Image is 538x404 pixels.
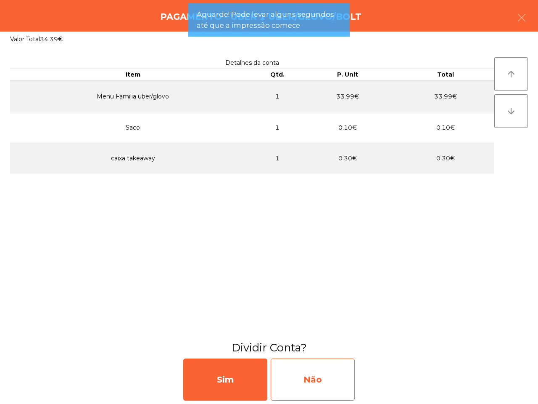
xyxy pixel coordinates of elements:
[10,81,256,112] td: Menu Familia uber/glovo
[256,112,298,143] td: 1
[10,35,40,43] span: Valor Total
[10,69,256,81] th: Item
[298,143,396,174] td: 0.30€
[494,94,528,128] button: arrow_downward
[396,112,494,143] td: 0.10€
[256,81,298,112] td: 1
[494,57,528,91] button: arrow_upward
[271,359,355,401] div: Não
[40,35,63,43] span: 34.39€
[256,69,298,81] th: Qtd.
[396,69,494,81] th: Total
[298,81,396,112] td: 33.99€
[6,340,532,355] h3: Dividir Conta?
[10,112,256,143] td: Saco
[197,9,341,30] span: Aguarde! Pode levar alguns segundos até que a impressão comece
[160,11,361,23] h4: Pagamento - Uber 1 Uber/Glovo/Bolt
[396,143,494,174] td: 0.30€
[298,69,396,81] th: P. Unit
[506,106,516,116] i: arrow_downward
[256,143,298,174] td: 1
[506,69,516,79] i: arrow_upward
[183,359,267,401] div: Sim
[298,112,396,143] td: 0.10€
[10,143,256,174] td: caixa takeaway
[225,59,279,66] span: Detalhes da conta
[396,81,494,112] td: 33.99€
